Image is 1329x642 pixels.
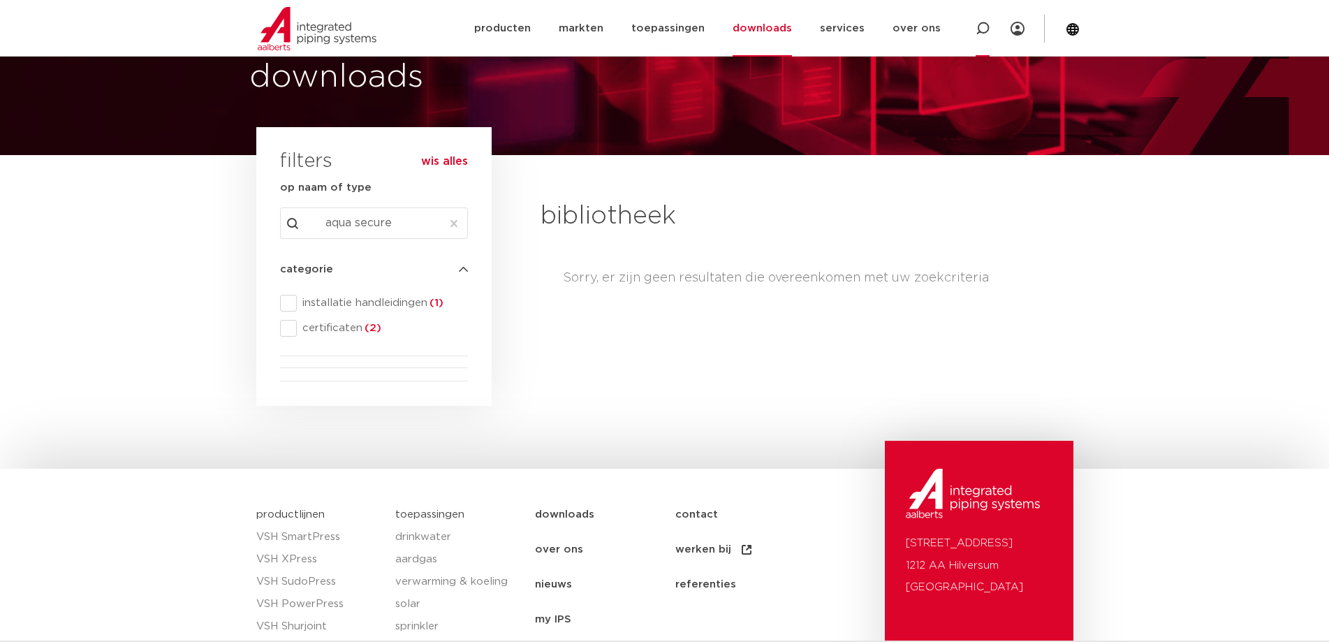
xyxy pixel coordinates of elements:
[675,532,816,567] a: werken bij
[906,532,1052,599] p: [STREET_ADDRESS] 1212 AA Hilversum [GEOGRAPHIC_DATA]
[256,593,382,615] a: VSH PowerPress
[256,526,382,548] a: VSH SmartPress
[280,320,468,337] div: certificaten(2)
[535,497,675,532] a: downloads
[395,509,464,520] a: toepassingen
[256,509,325,520] a: productlijnen
[362,323,381,333] span: (2)
[535,497,878,637] nav: Menu
[297,296,468,310] span: installatie handleidingen
[280,295,468,312] div: installatie handleidingen(1)
[535,532,675,567] a: over ons
[249,55,658,100] h1: downloads
[280,182,372,193] strong: op naam of type
[395,615,521,638] a: sprinkler
[395,548,521,571] a: aardgas
[675,497,816,532] a: contact
[395,593,521,615] a: solar
[297,321,468,335] span: certificaten
[256,548,382,571] a: VSH XPress
[535,602,675,637] a: my IPS
[395,526,521,548] a: drinkwater
[280,261,468,278] h4: categorie
[256,615,382,638] a: VSH Shurjoint
[541,200,789,233] h2: bibliotheek
[563,234,1073,323] div: Sorry, er zijn geen resultaten die overeenkomen met uw zoekcriteria
[256,571,382,593] a: VSH SudoPress
[675,567,816,602] a: referenties
[421,154,468,168] button: wis alles
[535,567,675,602] a: nieuws
[280,145,332,179] h3: filters
[427,298,443,308] span: (1)
[395,571,521,593] a: verwarming & koeling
